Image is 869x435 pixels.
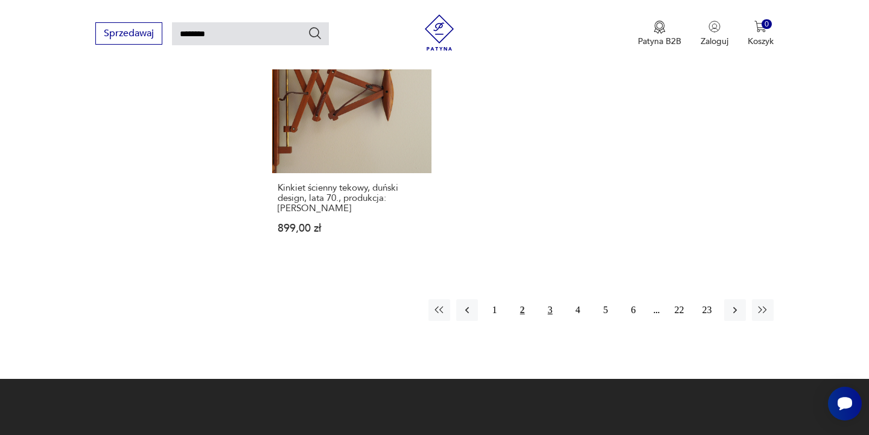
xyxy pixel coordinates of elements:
[595,299,617,321] button: 5
[308,26,322,40] button: Szukaj
[95,22,162,45] button: Sprzedawaj
[654,21,666,34] img: Ikona medalu
[540,299,561,321] button: 3
[95,30,162,39] a: Sprzedawaj
[567,299,589,321] button: 4
[696,299,718,321] button: 23
[272,14,431,257] a: Kinkiet ścienny tekowy, duński design, lata 70., produkcja: LyfaKinkiet ścienny tekowy, duński de...
[754,21,766,33] img: Ikona koszyka
[638,21,681,47] a: Ikona medaluPatyna B2B
[708,21,721,33] img: Ikonka użytkownika
[762,19,772,30] div: 0
[278,183,425,214] h3: Kinkiet ścienny tekowy, duński design, lata 70., produkcja: [PERSON_NAME]
[701,21,728,47] button: Zaloguj
[638,36,681,47] p: Patyna B2B
[512,299,533,321] button: 2
[484,299,506,321] button: 1
[828,387,862,421] iframe: Smartsupp widget button
[701,36,728,47] p: Zaloguj
[623,299,645,321] button: 6
[421,14,457,51] img: Patyna - sklep z meblami i dekoracjami vintage
[748,36,774,47] p: Koszyk
[278,223,425,233] p: 899,00 zł
[638,21,681,47] button: Patyna B2B
[748,21,774,47] button: 0Koszyk
[669,299,690,321] button: 22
